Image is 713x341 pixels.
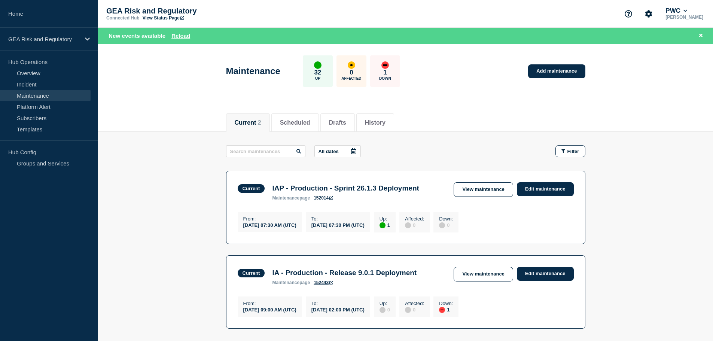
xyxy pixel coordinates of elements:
p: Connected Hub [106,15,140,21]
button: All dates [314,145,361,157]
span: Filter [567,149,579,154]
p: [PERSON_NAME] [664,15,705,20]
p: Down : [439,216,453,222]
p: Affected : [405,216,424,222]
p: 1 [383,69,387,76]
div: disabled [439,222,445,228]
h3: IA - Production - Release 9.0.1 Deployment [272,269,417,277]
p: All dates [319,149,339,154]
a: 152443 [314,280,333,285]
p: 32 [314,69,321,76]
div: [DATE] 09:00 AM (UTC) [243,306,296,313]
a: Add maintenance [528,64,585,78]
button: History [365,119,386,126]
div: Current [243,186,260,191]
p: Up [315,76,320,80]
button: Support [621,6,636,22]
p: From : [243,216,296,222]
a: View maintenance [454,267,513,281]
button: Account settings [641,6,656,22]
h3: IAP - Production - Sprint 26.1.3 Deployment [272,184,419,192]
span: maintenance [272,280,299,285]
p: GEA Risk and Regulatory [106,7,256,15]
div: [DATE] 02:00 PM (UTC) [311,306,365,313]
span: 2 [258,119,261,126]
div: down [381,61,389,69]
p: Affected [341,76,361,80]
div: disabled [405,307,411,313]
p: 0 [350,69,353,76]
p: Down [379,76,391,80]
span: New events available [109,33,165,39]
button: Reload [171,33,190,39]
a: 152014 [314,195,333,201]
p: Up : [380,216,390,222]
a: View Status Page [143,15,184,21]
p: From : [243,301,296,306]
a: View maintenance [454,182,513,197]
div: [DATE] 07:30 AM (UTC) [243,222,296,228]
button: Drafts [329,119,346,126]
p: page [272,280,310,285]
div: affected [348,61,355,69]
div: 0 [405,222,424,228]
p: page [272,195,310,201]
div: 0 [380,306,390,313]
p: To : [311,301,365,306]
div: 0 [405,306,424,313]
button: Current 2 [235,119,261,126]
p: GEA Risk and Regulatory [8,36,80,42]
div: up [380,222,386,228]
input: Search maintenances [226,145,305,157]
div: 1 [439,306,453,313]
a: Edit maintenance [517,267,574,281]
a: Edit maintenance [517,182,574,196]
div: Current [243,270,260,276]
button: Scheduled [280,119,310,126]
button: Filter [555,145,585,157]
h1: Maintenance [226,66,280,76]
div: up [314,61,322,69]
div: disabled [380,307,386,313]
span: maintenance [272,195,299,201]
p: Affected : [405,301,424,306]
div: down [439,307,445,313]
p: Up : [380,301,390,306]
p: Down : [439,301,453,306]
div: 1 [380,222,390,228]
div: 0 [439,222,453,228]
p: To : [311,216,365,222]
div: disabled [405,222,411,228]
button: PWC [664,7,689,15]
div: [DATE] 07:30 PM (UTC) [311,222,365,228]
